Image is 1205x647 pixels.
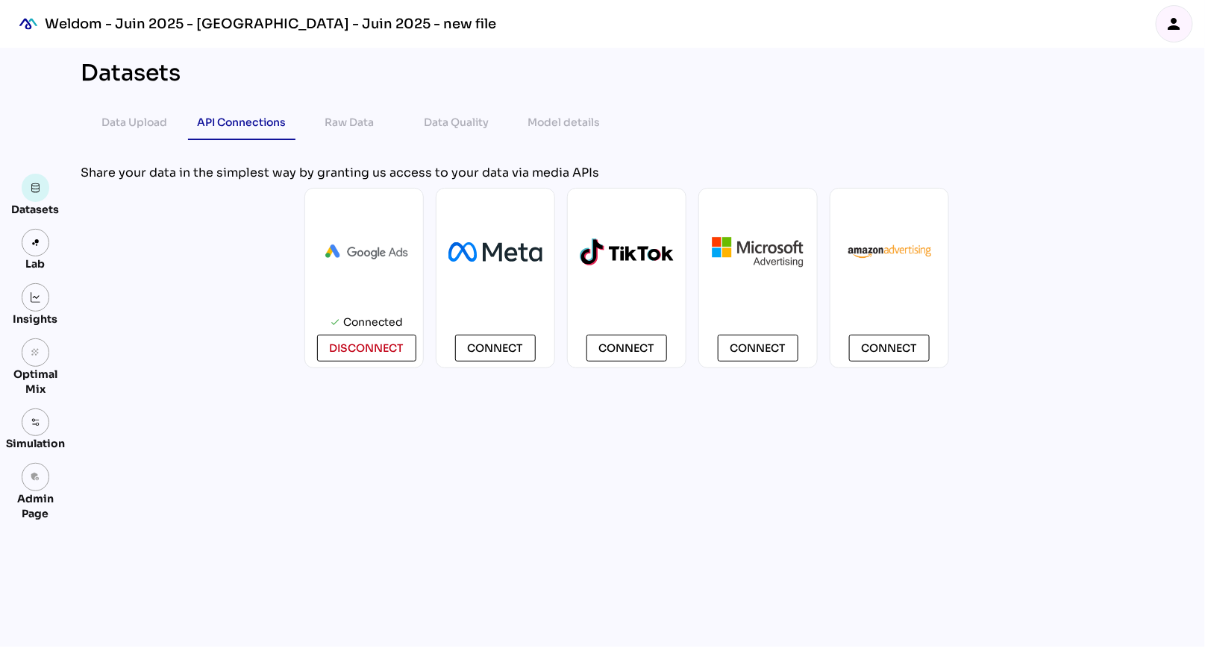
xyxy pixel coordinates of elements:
img: microsoft.png [711,236,805,268]
div: Lab [19,256,52,271]
span: Connect [599,339,654,357]
img: Ads_logo_horizontal.png [317,236,416,268]
button: disconnect [317,335,416,362]
img: lab.svg [31,238,41,248]
img: AmazonAdvertising.webp [842,243,936,262]
div: Connected [343,309,403,335]
button: Connect [586,335,667,362]
i: admin_panel_settings [31,472,41,482]
img: Meta_Platforms.svg [448,242,542,261]
div: Share your data in the simplest way by granting us access to your data via media APIs [81,164,1172,182]
div: Model details [528,113,601,131]
div: Insights [13,312,58,326]
span: Connect [730,339,786,357]
button: Connect [718,335,798,362]
span: disconnect [330,339,404,357]
div: Datasets [12,202,60,217]
i: person [1165,15,1183,33]
div: Optimal Mix [6,367,65,397]
div: Weldom - Juin 2025 - [GEOGRAPHIC_DATA] - Juin 2025 - new file [45,15,496,33]
div: Data Upload [101,113,167,131]
i: check [330,317,340,327]
img: data.svg [31,183,41,193]
i: grain [31,347,41,358]
div: mediaROI [12,7,45,40]
img: logo-tiktok-2.svg [580,239,674,266]
div: Simulation [6,436,65,451]
span: Connect [468,339,523,357]
div: Data Quality [425,113,489,131]
button: Connect [455,335,536,362]
button: Connect [849,335,930,362]
div: Raw Data [325,113,374,131]
div: Admin Page [6,491,65,521]
div: API Connections [198,113,287,131]
span: Connect [862,339,917,357]
div: Datasets [81,60,181,86]
img: graph.svg [31,292,41,303]
img: settings.svg [31,417,41,428]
